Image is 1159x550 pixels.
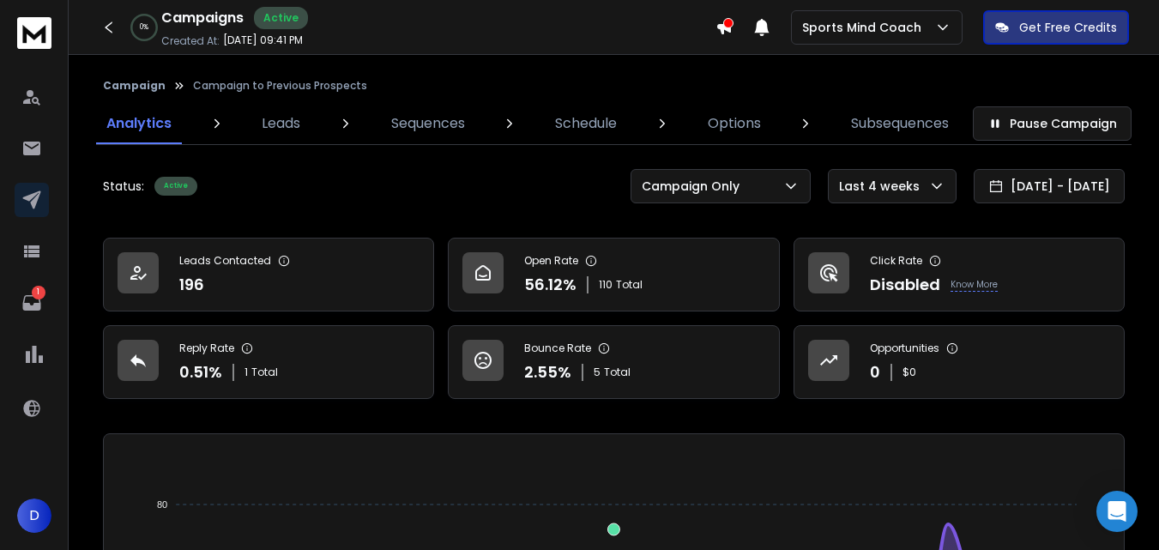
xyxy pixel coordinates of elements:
a: Sequences [381,103,475,144]
tspan: 80 [157,499,167,510]
p: Bounce Rate [524,341,591,355]
p: Leads [262,113,300,134]
p: Sports Mind Coach [802,19,928,36]
p: Sequences [391,113,465,134]
p: Campaign Only [642,178,746,195]
a: Bounce Rate2.55%5Total [448,325,779,399]
span: 110 [599,278,613,292]
p: Click Rate [870,254,922,268]
p: Reply Rate [179,341,234,355]
div: Open Intercom Messenger [1096,491,1138,532]
button: D [17,499,51,533]
p: Disabled [870,273,940,297]
a: Schedule [545,103,627,144]
a: Reply Rate0.51%1Total [103,325,434,399]
p: 1 [32,286,45,299]
p: Last 4 weeks [839,178,927,195]
span: 1 [244,366,248,379]
button: Get Free Credits [983,10,1129,45]
p: Schedule [555,113,617,134]
div: Active [154,177,197,196]
p: 0.51 % [179,360,222,384]
button: [DATE] - [DATE] [974,169,1125,203]
a: Options [697,103,771,144]
p: 0 % [140,22,148,33]
p: Analytics [106,113,172,134]
p: Leads Contacted [179,254,271,268]
a: Open Rate56.12%110Total [448,238,779,311]
h1: Campaigns [161,8,244,28]
p: Open Rate [524,254,578,268]
p: Created At: [161,34,220,48]
button: Campaign [103,79,166,93]
div: Active [254,7,308,29]
span: Total [616,278,643,292]
a: Leads Contacted196 [103,238,434,311]
p: 196 [179,273,204,297]
p: Opportunities [870,341,939,355]
p: [DATE] 09:41 PM [223,33,303,47]
p: Status: [103,178,144,195]
a: Click RateDisabledKnow More [794,238,1125,311]
a: Subsequences [841,103,959,144]
img: logo [17,17,51,49]
a: Opportunities0$0 [794,325,1125,399]
a: Leads [251,103,311,144]
span: Total [251,366,278,379]
button: Pause Campaign [973,106,1132,141]
p: Know More [951,278,998,292]
p: 0 [870,360,880,384]
p: Options [708,113,761,134]
p: $ 0 [902,366,916,379]
span: 5 [594,366,601,379]
p: Campaign to Previous Prospects [193,79,367,93]
p: Get Free Credits [1019,19,1117,36]
p: Subsequences [851,113,949,134]
p: 2.55 % [524,360,571,384]
a: Analytics [96,103,182,144]
a: 1 [15,286,49,320]
span: Total [604,366,631,379]
p: 56.12 % [524,273,576,297]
